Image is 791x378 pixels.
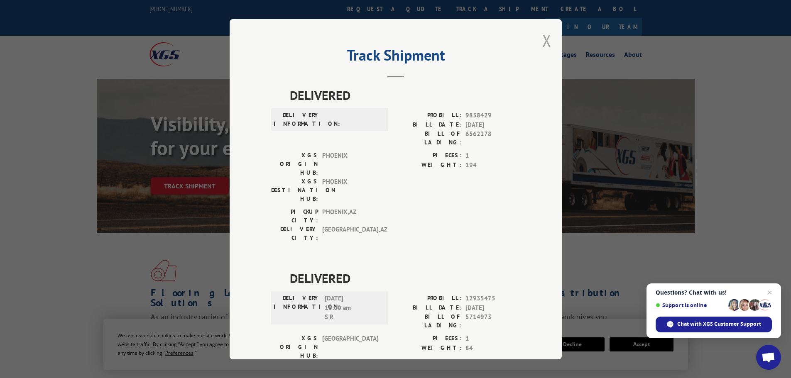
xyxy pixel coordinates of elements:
label: XGS DESTINATION HUB: [271,177,318,203]
label: PROBILL: [396,111,461,120]
label: WEIGHT: [396,343,461,353]
span: DELIVERED [290,269,520,288]
a: Open chat [756,345,781,370]
span: 84 [465,343,520,353]
label: DELIVERY CITY: [271,225,318,242]
span: 194 [465,160,520,170]
span: PHOENIX , AZ [322,207,378,225]
span: [DATE] [465,120,520,129]
span: 12935475 [465,294,520,303]
span: PHOENIX [322,177,378,203]
label: BILL OF LADING: [396,312,461,330]
label: DELIVERY INFORMATION: [274,294,321,322]
label: PIECES: [396,334,461,344]
span: 9858429 [465,111,520,120]
span: DELIVERED [290,86,520,105]
span: 6562278 [465,129,520,147]
label: BILL DATE: [396,120,461,129]
span: Questions? Chat with us! [656,289,772,296]
span: 1 [465,151,520,161]
label: PROBILL: [396,294,461,303]
h2: Track Shipment [271,49,520,65]
label: PICKUP CITY: [271,207,318,225]
span: Chat with XGS Customer Support [656,317,772,332]
span: PHOENIX [322,151,378,177]
label: BILL OF LADING: [396,129,461,147]
label: BILL DATE: [396,303,461,312]
span: [DATE] 10:00 am S R [325,294,381,322]
span: [GEOGRAPHIC_DATA] [322,334,378,360]
label: PIECES: [396,151,461,161]
span: Chat with XGS Customer Support [677,320,761,328]
label: XGS ORIGIN HUB: [271,151,318,177]
span: Support is online [656,302,725,308]
label: DELIVERY INFORMATION: [274,111,321,128]
button: Close modal [542,29,551,51]
span: [DATE] [465,303,520,312]
span: [GEOGRAPHIC_DATA] , AZ [322,225,378,242]
label: WEIGHT: [396,160,461,170]
span: 5714973 [465,312,520,330]
label: XGS ORIGIN HUB: [271,334,318,360]
span: 1 [465,334,520,344]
